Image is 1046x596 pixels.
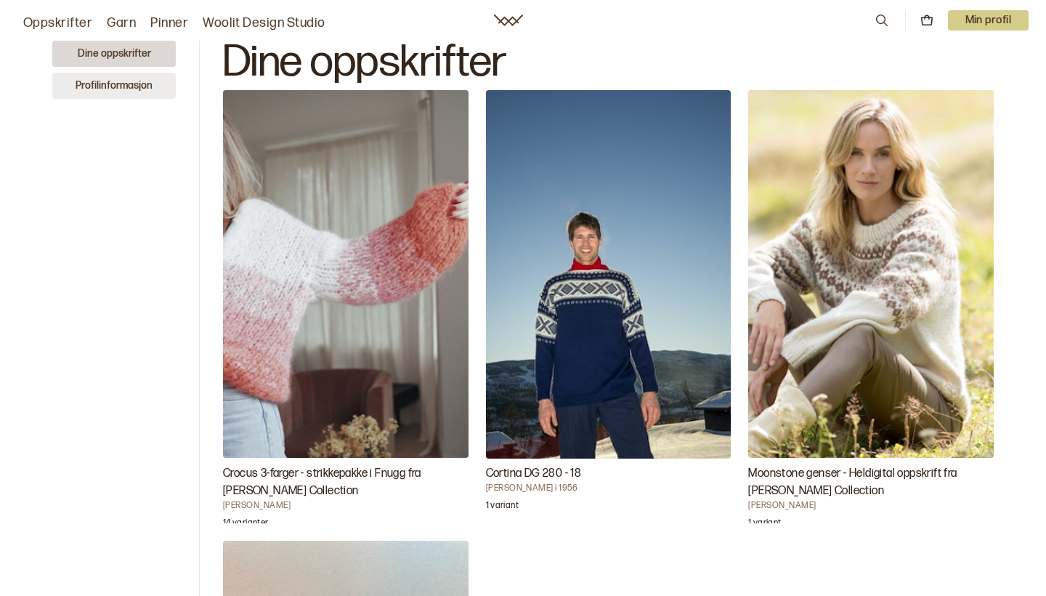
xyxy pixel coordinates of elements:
button: Dine oppskrifter [52,41,176,67]
p: 14 varianter [223,518,268,532]
button: User dropdown [948,10,1029,31]
h3: Crocus 3-farger - strikkepakke i Fnugg fra [PERSON_NAME] Collection [223,465,469,500]
h4: [PERSON_NAME] i 1956 [486,483,731,494]
a: Crocus 3-farger - strikkepakke i Fnugg fra Camilla Pihl Collection [223,90,469,523]
h4: [PERSON_NAME] [748,500,994,512]
a: Woolit [494,15,523,26]
button: Profilinformasjon [52,73,176,99]
p: 1 variant [748,518,781,532]
a: Pinner [150,13,188,33]
img: Bitten Eriksen i 1956Cortina DG 280 - 18 [486,90,731,459]
h3: Moonstone genser - Heldigital oppskrift fra [PERSON_NAME] Collection [748,465,994,500]
img: Camilla PihlMoonstone genser - Heldigital oppskrift fra Camilla Pihl Collection [748,90,994,458]
a: Woolit Design Studio [203,13,325,33]
h3: Cortina DG 280 - 18 [486,465,731,483]
h4: [PERSON_NAME] [223,500,469,512]
a: Garn [107,13,136,33]
p: 1 variant [486,500,519,515]
a: Moonstone genser - Heldigital oppskrift fra Camilla Pihl Collection [748,90,994,523]
a: Cortina DG 280 - 18 [486,90,731,523]
img: Camilla PihlCrocus 3-farger - strikkepakke i Fnugg fra Camilla Pihl Collection [223,90,469,458]
p: Min profil [948,10,1029,31]
a: Oppskrifter [23,13,92,33]
h1: Dine oppskrifter [223,41,994,84]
